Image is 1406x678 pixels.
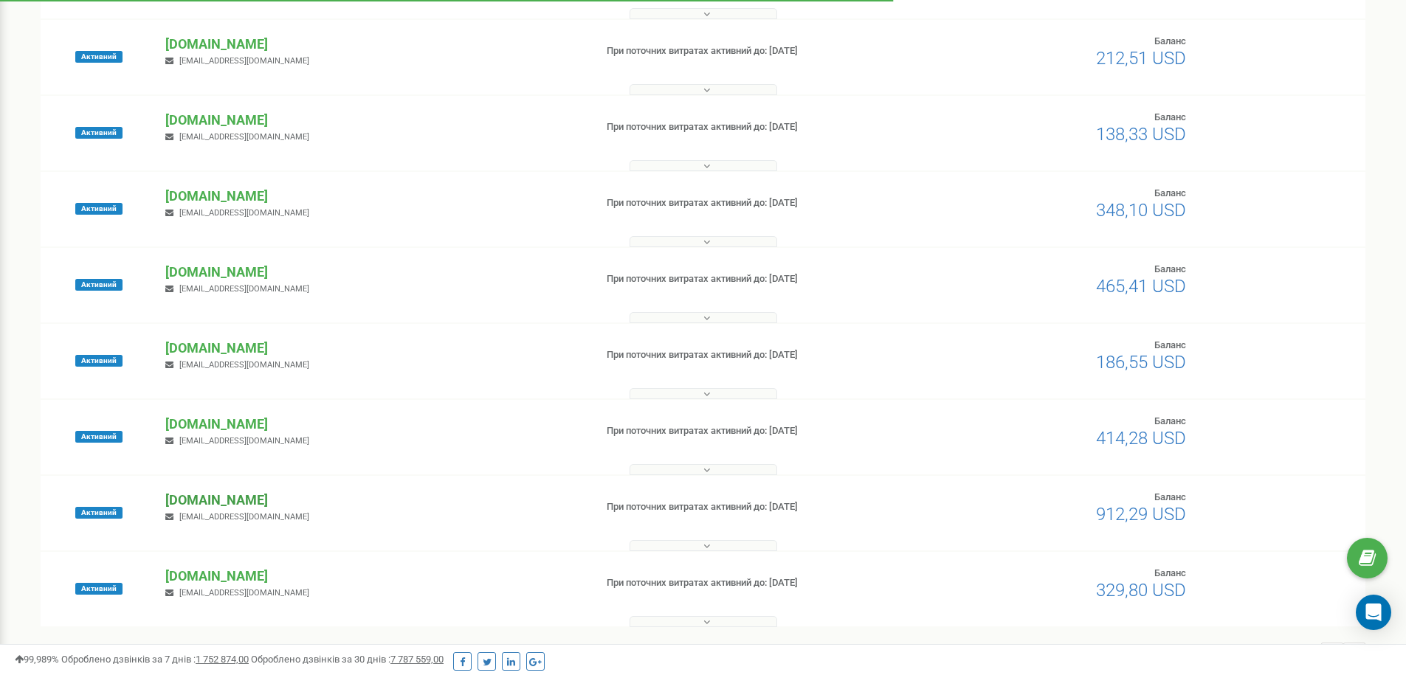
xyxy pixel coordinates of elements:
[1096,48,1186,69] span: 212,51 USD
[179,512,309,522] span: [EMAIL_ADDRESS][DOMAIN_NAME]
[75,127,123,139] span: Активний
[15,654,59,665] span: 99,989%
[179,436,309,446] span: [EMAIL_ADDRESS][DOMAIN_NAME]
[165,187,582,206] p: [DOMAIN_NAME]
[607,120,914,134] p: При поточних витратах активний до: [DATE]
[165,35,582,54] p: [DOMAIN_NAME]
[1154,415,1186,426] span: Баланс
[1154,111,1186,122] span: Баланс
[179,132,309,142] span: [EMAIL_ADDRESS][DOMAIN_NAME]
[179,588,309,598] span: [EMAIL_ADDRESS][DOMAIN_NAME]
[390,654,444,665] u: 7 787 559,00
[61,654,249,665] span: Оброблено дзвінків за 7 днів :
[179,208,309,218] span: [EMAIL_ADDRESS][DOMAIN_NAME]
[607,348,914,362] p: При поточних витратах активний до: [DATE]
[179,284,309,294] span: [EMAIL_ADDRESS][DOMAIN_NAME]
[75,203,123,215] span: Активний
[1154,35,1186,46] span: Баланс
[75,51,123,63] span: Активний
[1096,200,1186,221] span: 348,10 USD
[75,507,123,519] span: Активний
[75,431,123,443] span: Активний
[607,272,914,286] p: При поточних витратах активний до: [DATE]
[607,576,914,590] p: При поточних витратах активний до: [DATE]
[75,355,123,367] span: Активний
[1096,428,1186,449] span: 414,28 USD
[165,263,582,282] p: [DOMAIN_NAME]
[1154,567,1186,578] span: Баланс
[607,424,914,438] p: При поточних витратах активний до: [DATE]
[179,56,309,66] span: [EMAIL_ADDRESS][DOMAIN_NAME]
[1267,643,1321,665] span: 1 - 10 of 10
[75,279,123,291] span: Активний
[165,491,582,510] p: [DOMAIN_NAME]
[165,111,582,130] p: [DOMAIN_NAME]
[1154,339,1186,350] span: Баланс
[1356,595,1391,630] div: Open Intercom Messenger
[165,339,582,358] p: [DOMAIN_NAME]
[607,500,914,514] p: При поточних витратах активний до: [DATE]
[165,415,582,434] p: [DOMAIN_NAME]
[165,567,582,586] p: [DOMAIN_NAME]
[75,583,123,595] span: Активний
[1154,263,1186,274] span: Баланс
[1096,580,1186,601] span: 329,80 USD
[1154,491,1186,502] span: Баланс
[251,654,444,665] span: Оброблено дзвінків за 30 днів :
[1096,504,1186,525] span: 912,29 USD
[1096,352,1186,373] span: 186,55 USD
[196,654,249,665] u: 1 752 874,00
[1096,276,1186,297] span: 465,41 USD
[607,44,914,58] p: При поточних витратах активний до: [DATE]
[1154,187,1186,198] span: Баланс
[1096,124,1186,145] span: 138,33 USD
[179,360,309,370] span: [EMAIL_ADDRESS][DOMAIN_NAME]
[607,196,914,210] p: При поточних витратах активний до: [DATE]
